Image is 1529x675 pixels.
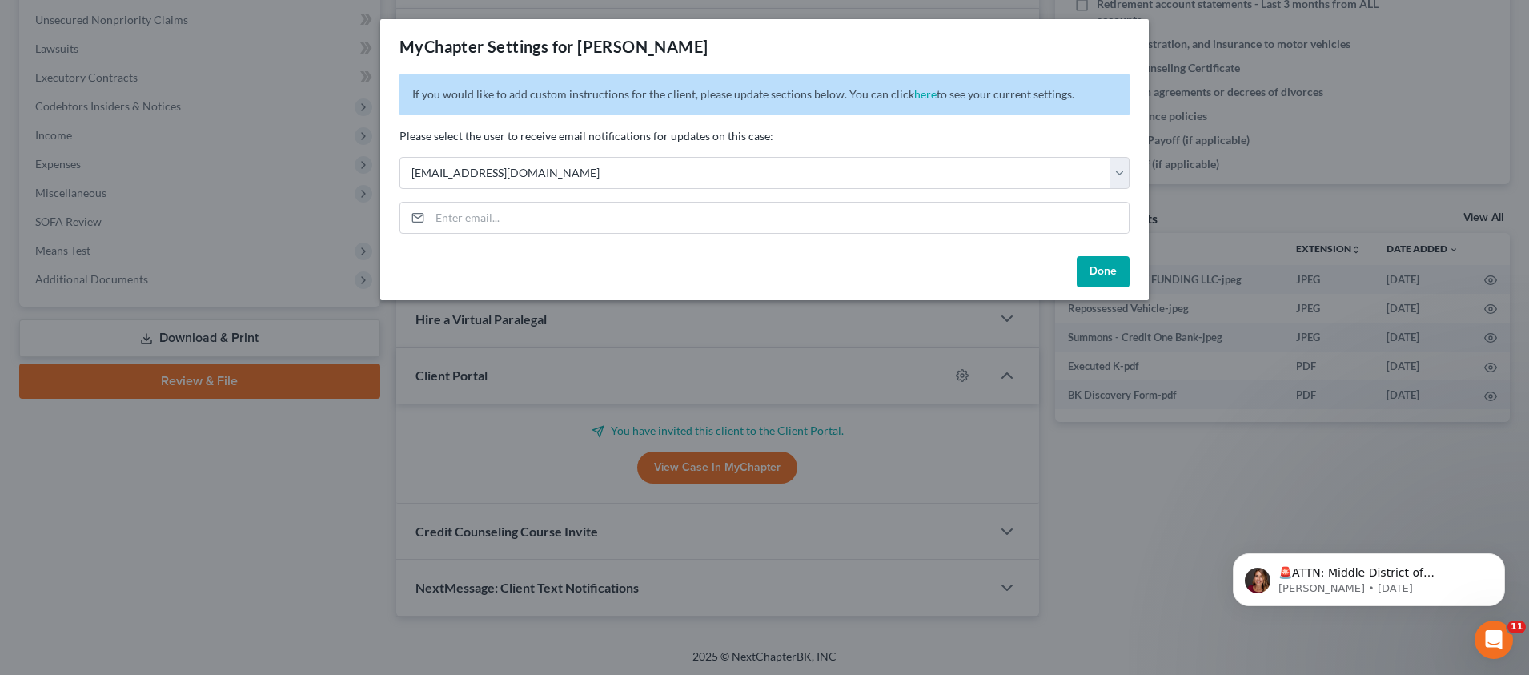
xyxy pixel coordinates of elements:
iframe: Intercom live chat [1475,621,1513,659]
p: Please select the user to receive email notifications for updates on this case: [399,128,1130,144]
span: You can click to see your current settings. [849,87,1074,101]
input: Enter email... [430,203,1129,233]
iframe: Intercom notifications message [1209,520,1529,632]
div: MyChapter Settings for [PERSON_NAME] [399,35,708,58]
span: If you would like to add custom instructions for the client, please update sections below. [412,87,847,101]
a: here [914,87,937,101]
span: 11 [1507,621,1526,633]
button: Done [1077,256,1130,288]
